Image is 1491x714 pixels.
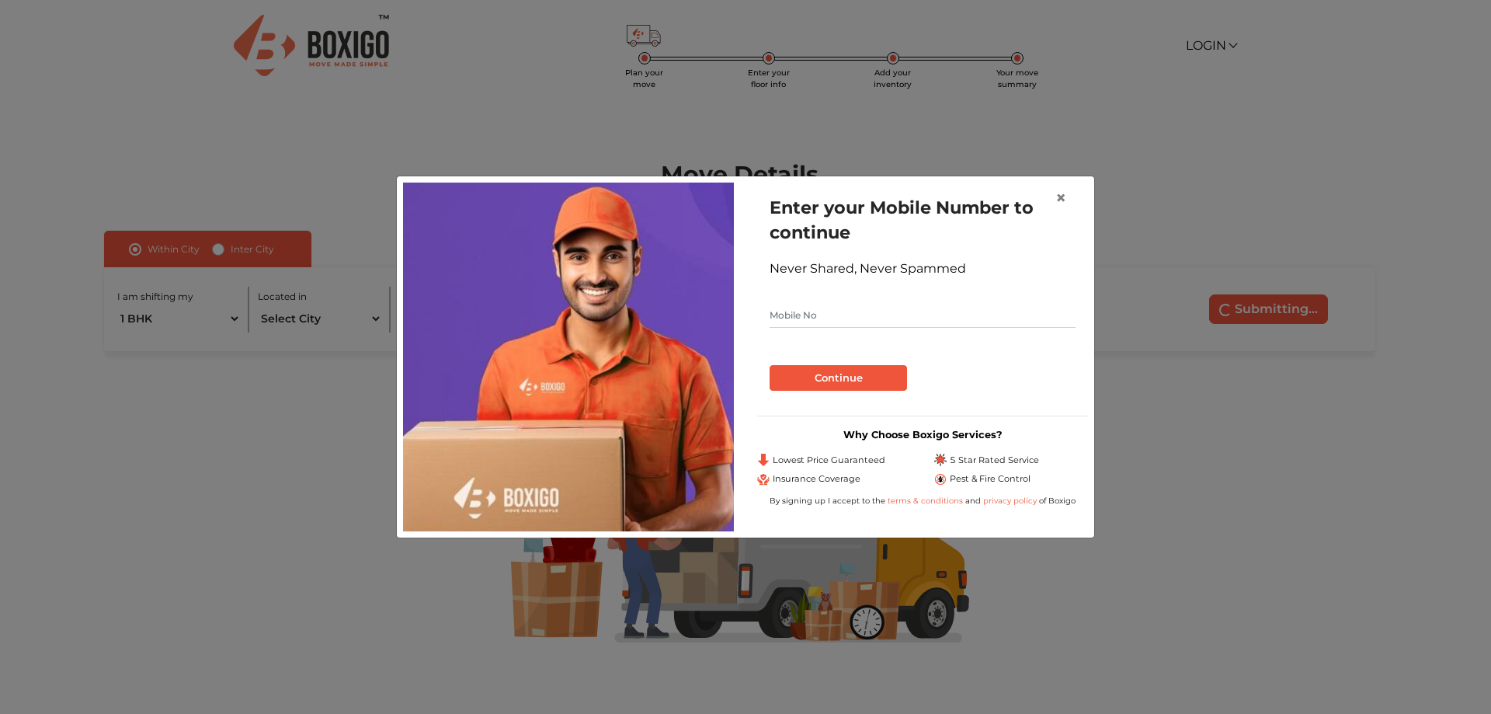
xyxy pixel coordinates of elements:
[770,303,1076,328] input: Mobile No
[981,496,1039,506] a: privacy policy
[770,195,1076,245] h1: Enter your Mobile Number to continue
[773,454,885,467] span: Lowest Price Guaranteed
[950,472,1030,486] span: Pest & Fire Control
[950,454,1039,467] span: 5 Star Rated Service
[770,259,1076,278] div: Never Shared, Never Spammed
[1055,186,1066,209] span: ×
[773,472,860,486] span: Insurance Coverage
[403,183,734,531] img: relocation-img
[888,496,965,506] a: terms & conditions
[770,365,907,392] button: Continue
[757,429,1088,441] h3: Why Choose Boxigo Services?
[1043,176,1079,220] button: Close
[757,495,1088,507] div: By signing up I accept to the and of Boxigo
